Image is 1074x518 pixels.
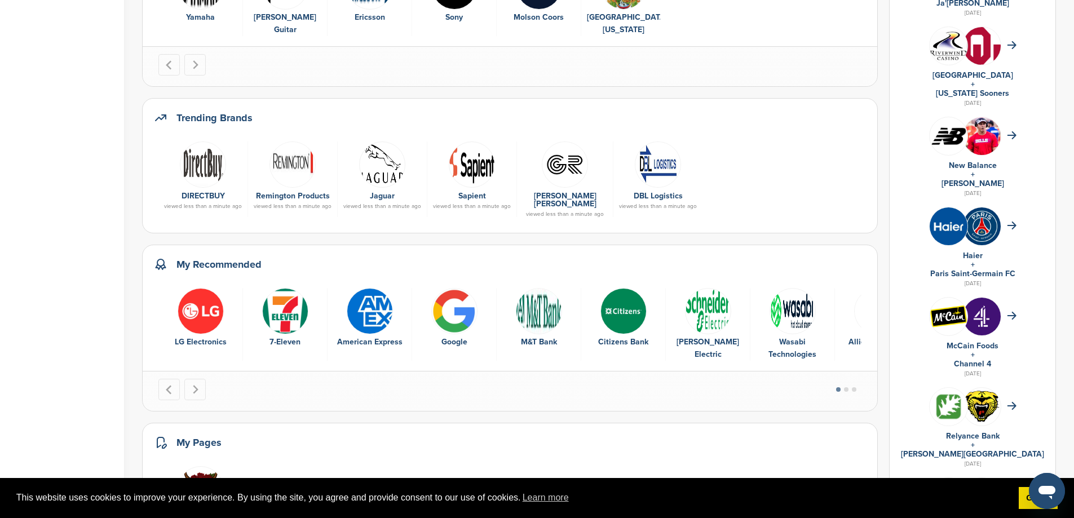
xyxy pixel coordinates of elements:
div: viewed less than a minute ago [164,203,242,209]
button: Next slide [184,379,206,400]
button: Go to page 3 [852,387,856,392]
button: Next slide [184,54,206,76]
a: [PERSON_NAME][GEOGRAPHIC_DATA] [901,449,1044,459]
div: viewed less than a minute ago [343,203,421,209]
a: Sapient [458,191,486,201]
img: 220px josh allen [963,117,1001,170]
a: Screen shot 2018 03 13 at 2.12.54 pm [164,141,242,187]
a: Ph1qgcer 400x400 Citizens Bank [587,288,660,349]
a: + [971,260,975,269]
a: Jaguar [370,191,395,201]
a: learn more about cookies [521,489,571,506]
a: [US_STATE] Sooners [936,88,1009,98]
div: Ericsson [333,11,406,24]
img: Data [262,288,308,334]
iframe: Button to launch messaging window [1029,473,1065,509]
button: Go to last slide [158,54,180,76]
div: [DATE] [901,8,1044,18]
div: 1 of 9 [158,288,243,361]
a: Relyance Bank [946,431,1000,441]
img: Open uri20141112 50798 1gyzy02 [930,305,967,327]
a: + [971,79,975,89]
div: LG Electronics [164,336,237,348]
img: Screen shot 2018 03 13 at 2.12.54 pm [180,141,226,188]
a: + [971,170,975,179]
div: [PERSON_NAME] Electric [671,336,744,361]
img: Extended play logo [178,466,224,512]
div: Allied Solutions [841,336,914,348]
img: Images (3) [854,288,900,334]
div: 4 of 9 [412,288,497,361]
img: Data [685,288,731,334]
div: 8 of 9 [750,288,835,361]
a: New Balance [949,161,997,170]
img: Bwupxdxo 400x400 [431,288,478,334]
a: Haier [963,251,983,260]
div: American Express [333,336,406,348]
a: Data [343,141,421,187]
a: dismiss cookie message [1019,487,1058,510]
a: 330px wasabi logo Wasabi Technologies [756,288,829,361]
div: viewed less than a minute ago [433,203,511,209]
h2: Trending Brands [176,110,253,126]
ul: Select a slide to show [827,386,866,394]
div: viewed less than a minute ago [254,203,332,209]
div: [DATE] [901,188,1044,198]
a: Remington Products [256,191,330,201]
a: DIRECTBUY [182,191,225,201]
img: Data [930,32,967,60]
div: 7-Eleven [249,336,321,348]
a: 1wwum7th 400x400 LG Electronics [164,288,237,349]
a: + [971,440,975,450]
img: 0x7wxqi8 400x400 [963,207,1001,245]
a: McCain Foods [947,341,998,351]
img: Data [449,141,495,188]
button: Go to page 2 [844,387,848,392]
span: This website uses cookies to improve your experience. By using the site, you agree and provide co... [16,489,1010,506]
img: Fh8myeok 400x400 [930,207,967,245]
a: Data [PERSON_NAME] Electric [671,288,744,361]
img: Odp7hoyt 400x400 [930,388,967,426]
a: Extended play logo [164,466,237,511]
div: 5 of 9 [497,288,581,361]
div: M&T Bank [502,336,575,348]
img: Ctknvhwm 400x400 [963,298,1001,335]
a: Paris Saint-Germain FC [930,269,1015,278]
div: Wasabi Technologies [756,336,829,361]
h2: My Pages [176,435,222,450]
img: Imgres [635,141,681,188]
img: Data [359,141,405,188]
a: Channel 4 [954,359,991,369]
a: [PERSON_NAME] [942,179,1004,188]
div: Yamaha [164,11,237,24]
a: Data [433,141,511,187]
img: Data?1415805766 [963,27,1001,79]
h2: My Recommended [176,256,262,272]
a: DBL Logistics [634,191,683,201]
a: Amex logo American Express [333,288,406,349]
img: Design img dhsqmo [963,390,1001,423]
a: [GEOGRAPHIC_DATA] [932,70,1013,80]
img: Images (5) [542,141,588,188]
img: Data [516,288,562,334]
div: 2 of 9 [243,288,328,361]
img: Ph1qgcer 400x400 [600,288,647,334]
div: Molson Coors [502,11,575,24]
a: + [971,350,975,360]
a: Data M&T Bank [502,288,575,349]
a: Data 7-Eleven [249,288,321,349]
button: Go to last slide [158,379,180,400]
a: Images (5) [523,141,607,187]
a: Imgres [619,141,697,187]
div: Google [418,336,490,348]
img: Data [930,127,967,145]
div: 9 of 9 [835,288,920,361]
div: [DATE] [901,369,1044,379]
div: [GEOGRAPHIC_DATA][US_STATE] [587,11,660,36]
div: [DATE] [901,278,1044,289]
button: Go to page 1 [836,387,841,392]
div: [PERSON_NAME] Guitar [249,11,321,36]
a: Bwupxdxo 400x400 Google [418,288,490,349]
div: 7 of 9 [666,288,750,361]
a: [PERSON_NAME] [PERSON_NAME] [534,191,596,209]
